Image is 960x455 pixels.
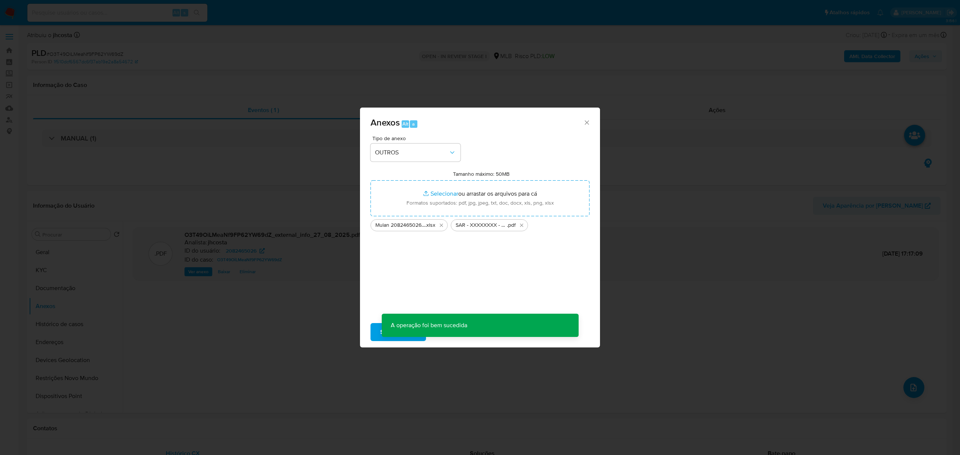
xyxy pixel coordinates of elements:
span: Mulan 2082465026_2025_08_25_13_47_29 [375,222,425,229]
span: SAR - XXXXXXXX - CPF 23761050801 - [PERSON_NAME] (1) [456,222,507,229]
span: OUTROS [375,149,448,156]
span: Subir arquivo [380,324,416,340]
span: Cancelar [439,324,463,340]
button: Excluir Mulan 2082465026_2025_08_25_13_47_29.xlsx [437,221,446,230]
button: Excluir SAR - XXXXXXXX - CPF 23761050801 - EFREN ALBERTO TABARES MORALES (1).pdf [517,221,526,230]
label: Tamanho máximo: 50MB [453,171,510,177]
span: .pdf [507,222,516,229]
span: Anexos [370,116,400,129]
button: Fechar [583,119,590,126]
span: Alt [402,120,408,127]
span: Tipo de anexo [372,136,462,141]
span: a [412,120,415,127]
ul: Arquivos selecionados [370,216,589,231]
button: Subir arquivo [370,323,426,341]
span: .xlsx [425,222,435,229]
button: OUTROS [370,144,460,162]
p: A operação foi bem sucedida [382,314,476,337]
